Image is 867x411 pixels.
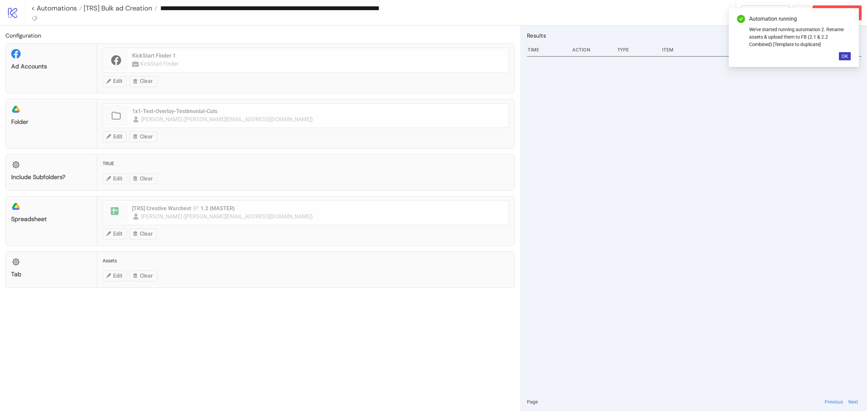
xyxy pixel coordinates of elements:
button: Abort Run [812,5,862,20]
button: OK [839,52,851,60]
div: Time [527,43,567,56]
span: [TRS] Bulk ad Creation [82,4,152,13]
div: We've started running automation 2. Rename assets & upload them to FB (2.1 & 2.2 Combined) [Templ... [749,26,851,48]
button: ... [792,5,810,20]
div: Item [661,43,862,56]
a: < Automations [31,5,82,12]
a: [TRS] Bulk ad Creation [82,5,157,12]
button: Next [846,398,860,406]
div: Type [617,43,657,56]
span: OK [842,53,848,59]
span: Page [527,398,538,406]
span: check-circle [737,15,745,23]
button: Previous [823,398,845,406]
h2: Results [527,31,862,40]
div: Action [572,43,612,56]
div: Automation running [749,15,851,23]
h2: Configuration [5,31,515,40]
button: To Builder [741,5,790,20]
